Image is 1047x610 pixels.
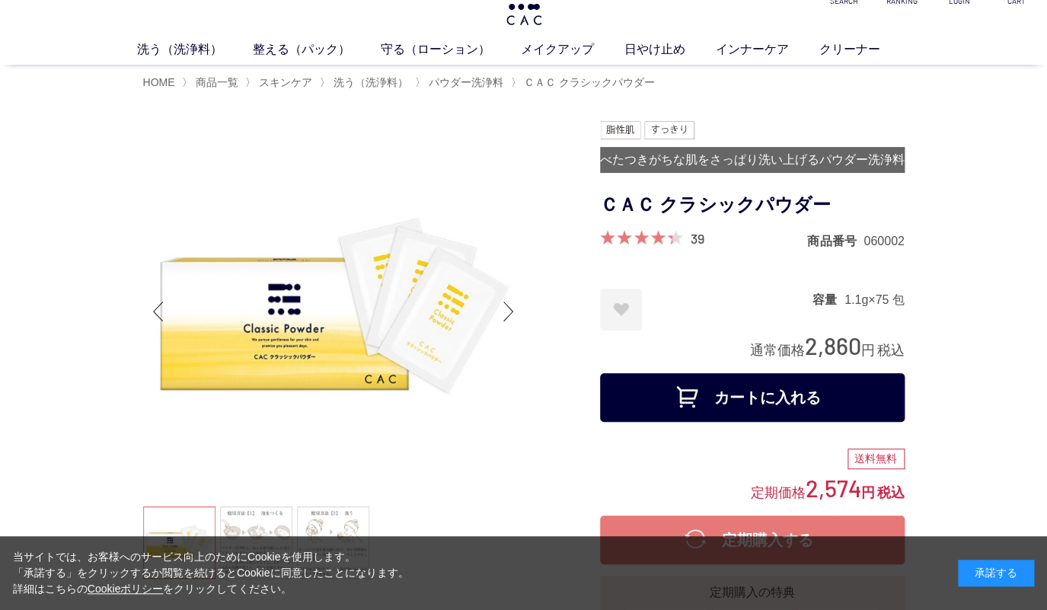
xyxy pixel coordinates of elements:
[253,40,381,59] a: 整える（パック）
[861,485,875,500] span: 円
[600,516,905,564] button: 定期購入する
[13,549,409,597] div: 当サイトでは、お客様へのサービス向上のためにCookieを使用します。 「承諾する」をクリックするか閲覧を続けるとCookieに同意したことになります。 詳細はこちらの をクリックしてください。
[143,121,524,502] img: ＣＡＣ クラシックパウダー
[806,474,861,502] span: 2,574
[143,76,175,88] a: HOME
[182,75,242,90] li: 〉
[600,289,642,331] a: お気に入りに登録する
[320,75,412,90] li: 〉
[259,76,312,88] span: スキンケア
[958,560,1034,586] div: 承諾する
[510,75,659,90] li: 〉
[429,76,503,88] span: パウダー洗浄料
[861,343,875,358] span: 円
[493,281,524,342] div: Next slide
[88,583,164,595] a: Cookieポリシー
[521,40,624,59] a: メイクアップ
[847,449,905,470] div: 送料無料
[381,40,521,59] a: 守る（ローション）
[600,188,905,222] h1: ＣＡＣ クラシックパウダー
[750,343,805,358] span: 通常価格
[600,121,640,139] img: 脂性肌
[644,121,694,139] img: すっきり
[691,230,704,247] a: 39
[524,76,655,88] span: ＣＡＣ クラシックパウダー
[877,343,905,358] span: 税込
[600,147,905,173] div: べたつきがちな肌をさっぱり洗い上げるパウダー洗浄料
[426,76,503,88] a: パウダー洗浄料
[807,233,863,249] dt: 商品番号
[415,75,507,90] li: 〉
[624,40,716,59] a: 日やけ止め
[196,76,238,88] span: 商品一覧
[330,76,408,88] a: 洗う（洗浄料）
[521,76,655,88] a: ＣＡＣ クラシックパウダー
[137,40,253,59] a: 洗う（洗浄料）
[600,373,905,422] button: カートに入れる
[844,292,905,308] dd: 1.1g×75 包
[863,233,904,249] dd: 060002
[716,40,819,59] a: インナーケア
[256,76,312,88] a: スキンケア
[193,76,238,88] a: 商品一覧
[812,292,844,308] dt: 容量
[245,75,316,90] li: 〉
[143,281,174,342] div: Previous slide
[751,484,806,500] span: 定期価格
[877,485,905,500] span: 税込
[334,76,408,88] span: 洗う（洗浄料）
[805,331,861,359] span: 2,860
[819,40,911,59] a: クリーナー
